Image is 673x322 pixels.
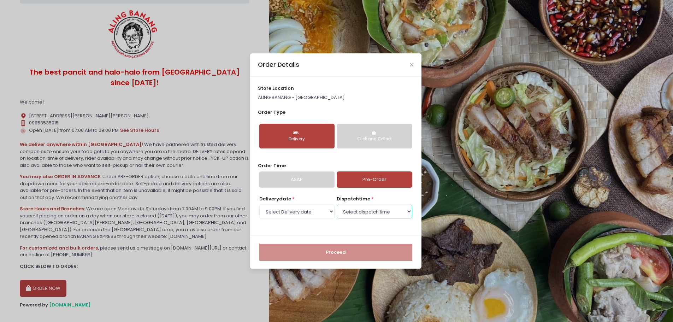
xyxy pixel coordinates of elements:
p: ALING BANANG - [GEOGRAPHIC_DATA] [258,94,413,101]
a: Pre-Order [337,171,412,188]
span: Delivery date [259,195,291,202]
button: Delivery [259,124,335,148]
span: store location [258,85,294,92]
button: Click and Collect [337,124,412,148]
span: Order Time [258,162,286,169]
div: Order Details [258,60,299,69]
div: Click and Collect [342,136,407,142]
button: Proceed [259,244,412,261]
a: ASAP [259,171,335,188]
span: dispatch time [337,195,370,202]
button: Close [410,63,413,66]
span: Order Type [258,109,285,116]
div: Delivery [264,136,330,142]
